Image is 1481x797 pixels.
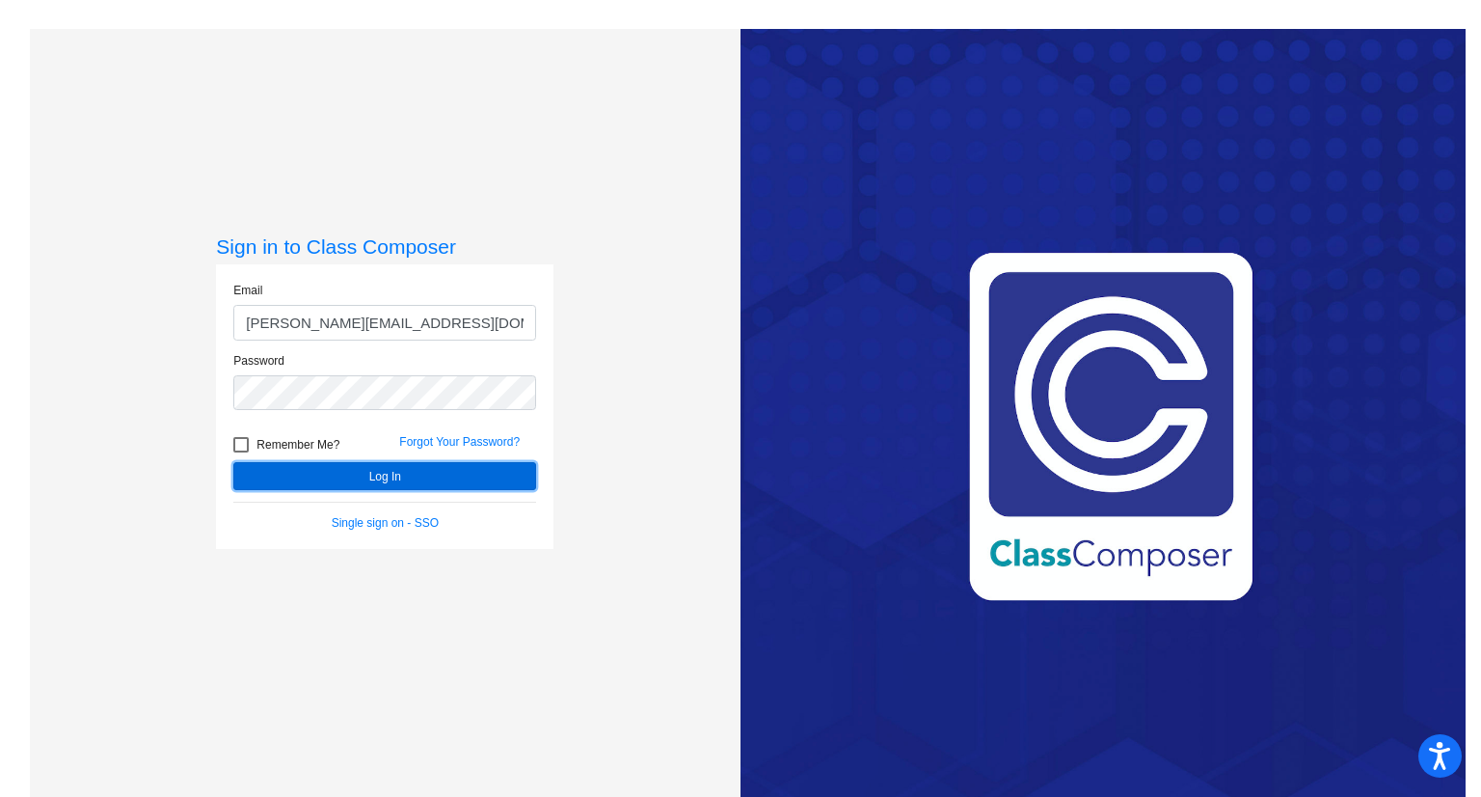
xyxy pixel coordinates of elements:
button: Log In [233,462,536,490]
label: Email [233,282,262,299]
a: Forgot Your Password? [399,435,520,449]
h3: Sign in to Class Composer [216,234,553,259]
label: Password [233,352,284,370]
a: Single sign on - SSO [332,516,439,530]
span: Remember Me? [256,433,339,456]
